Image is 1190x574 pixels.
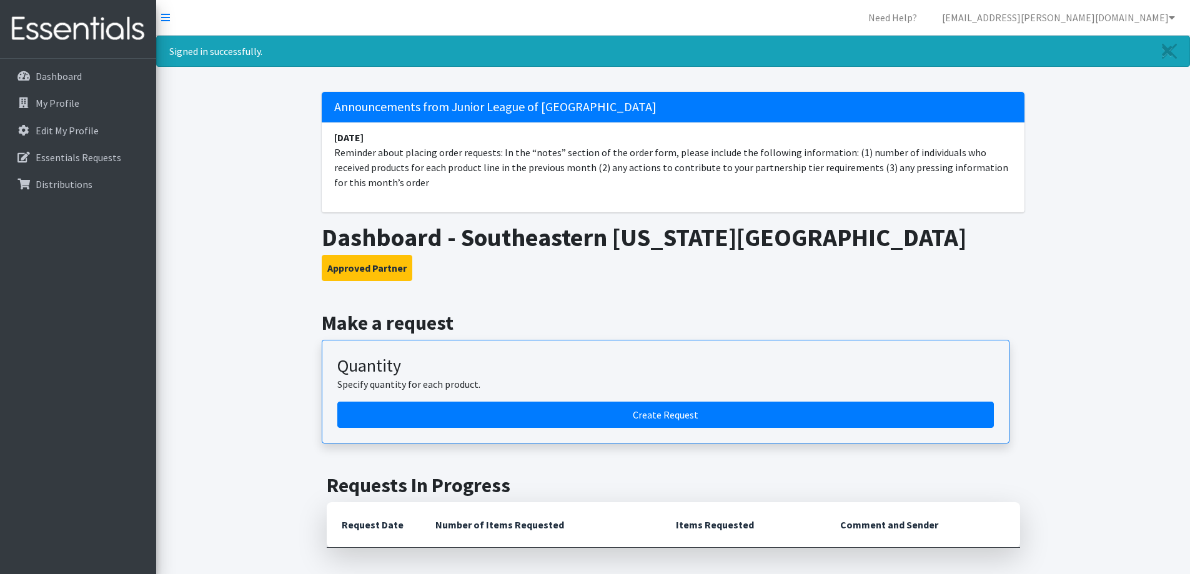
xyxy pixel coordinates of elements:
[337,355,994,377] h3: Quantity
[932,5,1185,30] a: [EMAIL_ADDRESS][PERSON_NAME][DOMAIN_NAME]
[327,473,1020,497] h2: Requests In Progress
[5,145,151,170] a: Essentials Requests
[5,8,151,50] img: HumanEssentials
[36,151,121,164] p: Essentials Requests
[36,70,82,82] p: Dashboard
[327,502,420,548] th: Request Date
[322,311,1024,335] h2: Make a request
[36,124,99,137] p: Edit My Profile
[337,402,994,428] a: Create a request by quantity
[5,64,151,89] a: Dashboard
[825,502,1019,548] th: Comment and Sender
[420,502,662,548] th: Number of Items Requested
[5,118,151,143] a: Edit My Profile
[5,172,151,197] a: Distributions
[36,178,92,191] p: Distributions
[322,255,412,281] button: Approved Partner
[36,97,79,109] p: My Profile
[1149,36,1189,66] a: Close
[334,131,364,144] strong: [DATE]
[337,377,994,392] p: Specify quantity for each product.
[322,92,1024,122] h5: Announcements from Junior League of [GEOGRAPHIC_DATA]
[322,122,1024,197] li: Reminder about placing order requests: In the “notes” section of the order form, please include t...
[156,36,1190,67] div: Signed in successfully.
[322,222,1024,252] h1: Dashboard - Southeastern [US_STATE][GEOGRAPHIC_DATA]
[5,91,151,116] a: My Profile
[858,5,927,30] a: Need Help?
[661,502,825,548] th: Items Requested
